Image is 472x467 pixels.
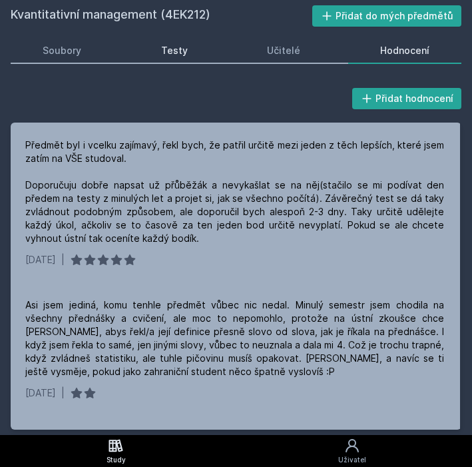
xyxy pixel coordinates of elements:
[43,44,81,57] div: Soubory
[338,455,366,465] div: Uživatel
[11,5,312,27] h2: Kvantitativní management (4EK212)
[107,455,126,465] div: Study
[232,435,472,467] a: Uživatel
[348,37,461,64] a: Hodnocení
[25,298,444,378] div: Asi jsem jediná, komu tenhle předmět vůbec nic nedal. Minulý semestr jsem chodila na všechny před...
[25,253,56,266] div: [DATE]
[61,386,65,400] div: |
[312,5,462,27] button: Přidat do mých předmětů
[129,37,220,64] a: Testy
[267,44,300,57] div: Učitelé
[161,44,188,57] div: Testy
[11,37,113,64] a: Soubory
[25,139,444,245] div: Předmět byl i vcelku zajímavý, řekl bych, že patřil určitě mezi jeden z těch lepších, které jsem ...
[61,253,65,266] div: |
[236,37,333,64] a: Učitelé
[25,386,56,400] div: [DATE]
[352,88,462,109] button: Přidat hodnocení
[380,44,429,57] div: Hodnocení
